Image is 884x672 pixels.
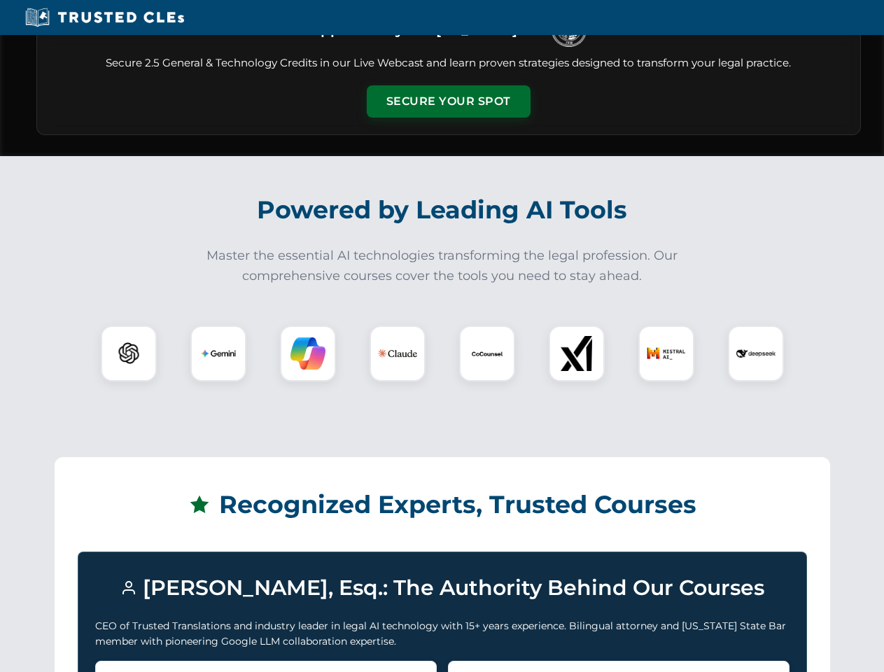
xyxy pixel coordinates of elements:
[378,334,417,373] img: Claude Logo
[728,325,784,381] div: DeepSeek
[367,85,531,118] button: Secure Your Spot
[21,7,188,28] img: Trusted CLEs
[549,325,605,381] div: xAI
[95,569,790,607] h3: [PERSON_NAME], Esq.: The Authority Behind Our Courses
[201,336,236,371] img: Gemini Logo
[54,55,843,71] p: Secure 2.5 General & Technology Credits in our Live Webcast and learn proven strategies designed ...
[78,480,807,529] h2: Recognized Experts, Trusted Courses
[638,325,694,381] div: Mistral AI
[459,325,515,381] div: CoCounsel
[55,185,830,234] h2: Powered by Leading AI Tools
[101,325,157,381] div: ChatGPT
[647,334,686,373] img: Mistral AI Logo
[736,334,776,373] img: DeepSeek Logo
[190,325,246,381] div: Gemini
[370,325,426,381] div: Claude
[470,336,505,371] img: CoCounsel Logo
[290,336,325,371] img: Copilot Logo
[280,325,336,381] div: Copilot
[559,336,594,371] img: xAI Logo
[197,246,687,286] p: Master the essential AI technologies transforming the legal profession. Our comprehensive courses...
[108,333,149,374] img: ChatGPT Logo
[95,618,790,650] p: CEO of Trusted Translations and industry leader in legal AI technology with 15+ years experience....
